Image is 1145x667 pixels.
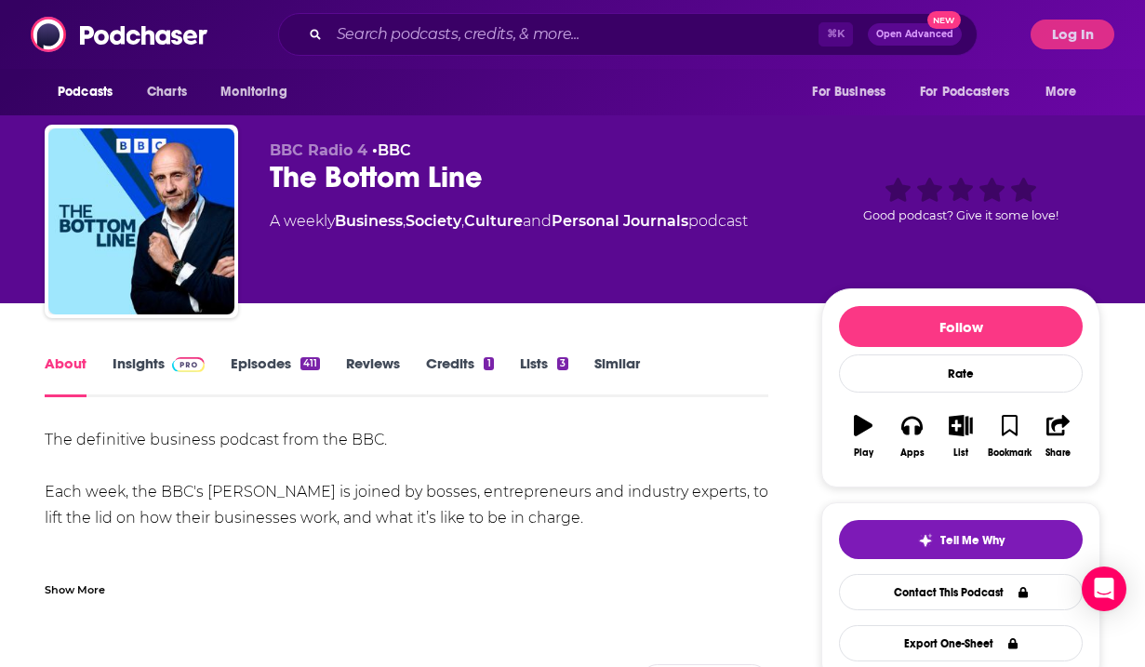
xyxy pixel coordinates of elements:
[594,354,640,397] a: Similar
[839,625,1083,661] button: Export One-Sheet
[461,212,464,230] span: ,
[552,212,688,230] a: Personal Journals
[557,357,568,370] div: 3
[270,210,748,233] div: A weekly podcast
[863,208,1058,222] span: Good podcast? Give it some love!
[220,79,286,105] span: Monitoring
[270,141,367,159] span: BBC Radio 4
[278,13,978,56] div: Search podcasts, credits, & more...
[45,74,137,110] button: open menu
[406,212,461,230] a: Society
[839,354,1083,393] div: Rate
[819,22,853,47] span: ⌘ K
[940,533,1005,548] span: Tell Me Why
[135,74,198,110] a: Charts
[812,79,885,105] span: For Business
[520,354,568,397] a: Lists3
[45,354,87,397] a: About
[378,141,411,159] a: BBC
[920,79,1009,105] span: For Podcasters
[523,212,552,230] span: and
[403,212,406,230] span: ,
[839,520,1083,559] button: tell me why sparkleTell Me Why
[372,141,411,159] span: •
[1034,403,1083,470] button: Share
[1045,447,1071,459] div: Share
[346,354,400,397] a: Reviews
[58,79,113,105] span: Podcasts
[900,447,925,459] div: Apps
[113,354,205,397] a: InsightsPodchaser Pro
[1031,20,1114,49] button: Log In
[1045,79,1077,105] span: More
[868,23,962,46] button: Open AdvancedNew
[172,357,205,372] img: Podchaser Pro
[484,357,493,370] div: 1
[300,357,320,370] div: 411
[31,17,209,52] img: Podchaser - Follow, Share and Rate Podcasts
[937,403,985,470] button: List
[799,74,909,110] button: open menu
[335,212,403,230] a: Business
[839,403,887,470] button: Play
[231,354,320,397] a: Episodes411
[1032,74,1100,110] button: open menu
[464,212,523,230] a: Culture
[927,11,961,29] span: New
[876,30,953,39] span: Open Advanced
[988,447,1032,459] div: Bookmark
[854,447,873,459] div: Play
[985,403,1033,470] button: Bookmark
[821,141,1100,257] div: Good podcast? Give it some love!
[1082,567,1126,611] div: Open Intercom Messenger
[329,20,819,49] input: Search podcasts, credits, & more...
[207,74,311,110] button: open menu
[953,447,968,459] div: List
[908,74,1036,110] button: open menu
[839,306,1083,347] button: Follow
[887,403,936,470] button: Apps
[48,128,234,314] img: The Bottom Line
[918,533,933,548] img: tell me why sparkle
[147,79,187,105] span: Charts
[426,354,493,397] a: Credits1
[839,574,1083,610] a: Contact This Podcast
